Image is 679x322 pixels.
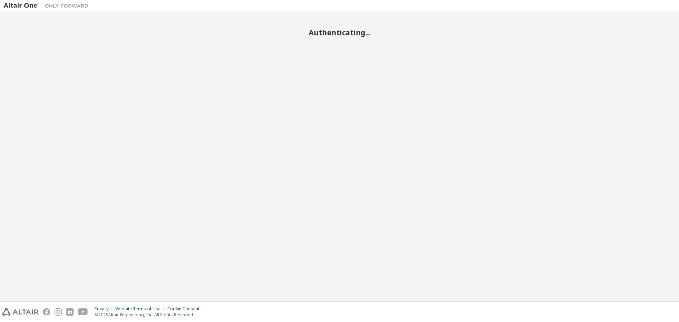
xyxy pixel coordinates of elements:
h2: Authenticating... [4,28,675,37]
div: Privacy [94,306,115,312]
div: Website Terms of Use [115,306,167,312]
img: linkedin.svg [66,308,74,316]
img: instagram.svg [54,308,62,316]
img: youtube.svg [78,308,88,316]
img: facebook.svg [43,308,50,316]
p: © 2025 Altair Engineering, Inc. All Rights Reserved. [94,312,204,318]
img: altair_logo.svg [2,308,39,316]
img: Altair One [4,2,92,9]
div: Cookie Consent [167,306,204,312]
